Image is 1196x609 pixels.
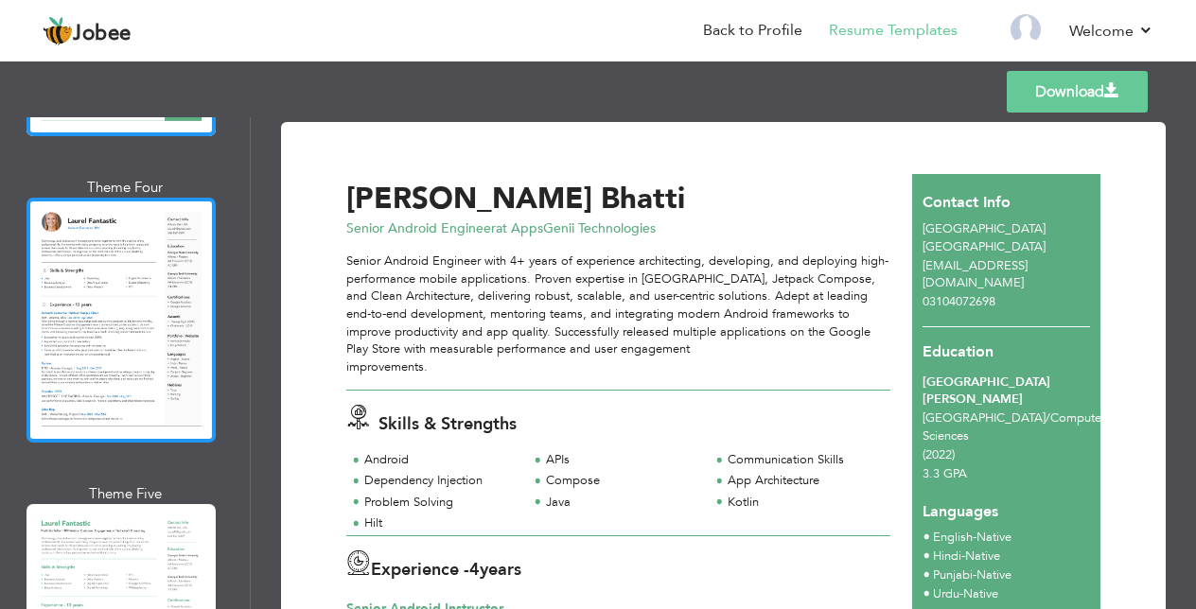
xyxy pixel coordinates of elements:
[923,446,955,463] span: (2022)
[378,412,517,436] span: Skills & Strengths
[933,585,1011,604] li: Native
[933,566,973,583] span: Punjabi
[1011,14,1041,44] img: Profile Img
[923,220,1046,237] span: [GEOGRAPHIC_DATA]
[973,529,976,546] span: -
[973,566,976,583] span: -
[346,252,891,375] p: Senior Android Engineer with 4+ years of experience architecting, developing, and deploying high-...
[546,472,698,490] div: Compose
[923,238,1046,255] span: [GEOGRAPHIC_DATA]
[933,529,1011,548] li: Native
[933,585,959,602] span: Urdu
[933,548,961,565] span: Hindi
[933,529,973,546] span: English
[923,293,995,310] span: 03104072698
[364,514,517,532] div: Hilt
[933,548,1011,566] li: Native
[1069,20,1153,43] a: Welcome
[364,494,517,512] div: Problem Solving
[546,494,698,512] div: Java
[601,179,685,218] span: Bhatti
[364,472,517,490] div: Dependency Injection
[933,566,1011,585] li: Native
[923,409,1105,444] span: [GEOGRAPHIC_DATA] Computer Sciences
[728,451,880,469] div: Communication Skills
[346,179,592,218] span: [PERSON_NAME]
[43,16,132,46] a: Jobee
[30,484,220,504] div: Theme Five
[1007,71,1148,113] a: Download
[546,451,698,469] div: APIs
[30,178,220,198] div: Theme Four
[959,585,963,602] span: -
[923,192,1011,213] span: Contact Info
[728,494,880,512] div: Kotlin
[923,465,967,482] span: 3.3 GPA
[371,558,469,582] span: Experience -
[703,20,802,42] a: Back to Profile
[1046,409,1050,426] span: /
[829,20,958,42] a: Resume Templates
[364,451,517,469] div: Android
[469,558,480,582] span: 4
[728,472,880,490] div: App Architecture
[923,487,998,523] span: Languages
[43,16,73,46] img: jobee.io
[73,24,132,44] span: Jobee
[346,219,496,237] span: Senior Android Engineer
[923,257,1028,292] span: [EMAIL_ADDRESS][DOMAIN_NAME]
[961,548,965,565] span: -
[496,219,656,237] span: at AppsGenii Technologies
[923,341,994,362] span: Education
[469,558,521,583] label: years
[923,374,1090,409] div: [GEOGRAPHIC_DATA][PERSON_NAME]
